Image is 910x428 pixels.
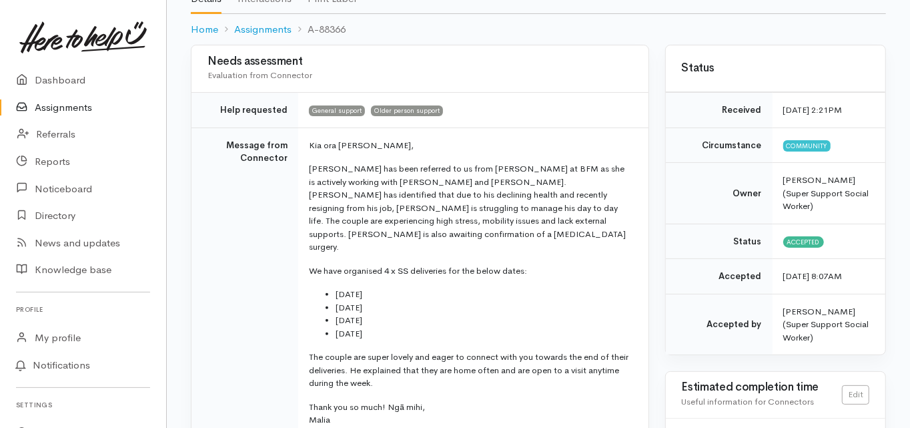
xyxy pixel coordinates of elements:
li: [DATE] [336,288,632,301]
td: Status [666,224,773,259]
span: Older person support [371,105,443,116]
span: General support [309,105,365,116]
span: [PERSON_NAME] (Super Support Social Worker) [783,174,869,212]
td: Accepted by [666,294,773,355]
h3: Estimated completion time [682,381,842,394]
nav: breadcrumb [191,14,886,45]
li: [DATE] [336,301,632,314]
a: Home [191,22,218,37]
time: [DATE] 8:07AM [783,270,843,282]
li: [DATE] [336,314,632,327]
td: Help requested [191,93,298,128]
p: Thank you so much! Ngā mihi, Malia [309,401,632,427]
h6: Settings [16,396,150,414]
p: The couple are super lovely and eager to connect with you towards the end of their deliveries. He... [309,351,632,390]
p: [PERSON_NAME] has been referred to us from [PERSON_NAME] at BFM as she is actively working with [... [309,162,632,254]
td: Received [666,93,773,128]
p: We have organised 4 x SS deliveries for the below dates: [309,264,632,278]
span: Accepted [783,236,824,247]
td: Circumstance [666,128,773,163]
td: Accepted [666,259,773,294]
td: [PERSON_NAME] (Super Support Social Worker) [773,294,885,355]
a: Edit [842,385,869,405]
a: Assignments [234,22,292,37]
h3: Needs assessment [207,55,632,68]
li: A-88366 [292,22,346,37]
time: [DATE] 2:21PM [783,104,843,116]
h3: Status [682,62,869,75]
span: Community [783,140,831,151]
li: [DATE] [336,327,632,341]
span: Useful information for Connectors [682,396,815,407]
h6: Profile [16,300,150,318]
p: Kia ora [PERSON_NAME], [309,139,632,152]
span: Evaluation from Connector [207,69,312,81]
td: Owner [666,163,773,224]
